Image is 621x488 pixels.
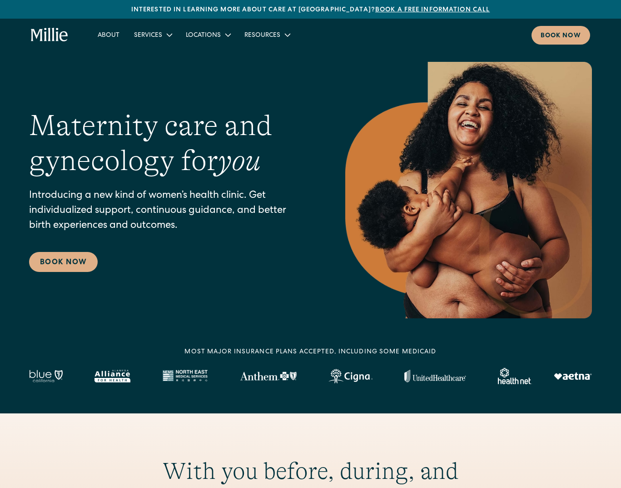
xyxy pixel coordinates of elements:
[237,27,297,42] div: Resources
[240,372,297,381] img: Anthem Logo
[404,370,466,382] img: United Healthcare logo
[554,372,592,380] img: Aetna logo
[29,108,309,178] h1: Maternity care and gynecology for
[162,370,208,382] img: North East Medical Services logo
[179,27,237,42] div: Locations
[244,31,280,40] div: Resources
[498,368,532,384] img: Healthnet logo
[94,370,130,382] img: Alameda Alliance logo
[127,27,179,42] div: Services
[29,370,63,382] img: Blue California logo
[328,369,373,383] img: Cigna logo
[29,252,98,272] a: Book Now
[541,31,581,41] div: Book now
[90,27,127,42] a: About
[218,144,261,177] em: you
[345,62,592,318] img: Smiling mother with her baby in arms, celebrating body positivity and the nurturing bond of postp...
[29,189,309,234] p: Introducing a new kind of women’s health clinic. Get individualized support, continuous guidance,...
[134,31,162,40] div: Services
[375,7,490,13] a: Book a free information call
[186,31,221,40] div: Locations
[532,26,590,45] a: Book now
[31,28,68,42] a: home
[184,347,436,357] div: MOST MAJOR INSURANCE PLANS ACCEPTED, INCLUDING some MEDICAID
